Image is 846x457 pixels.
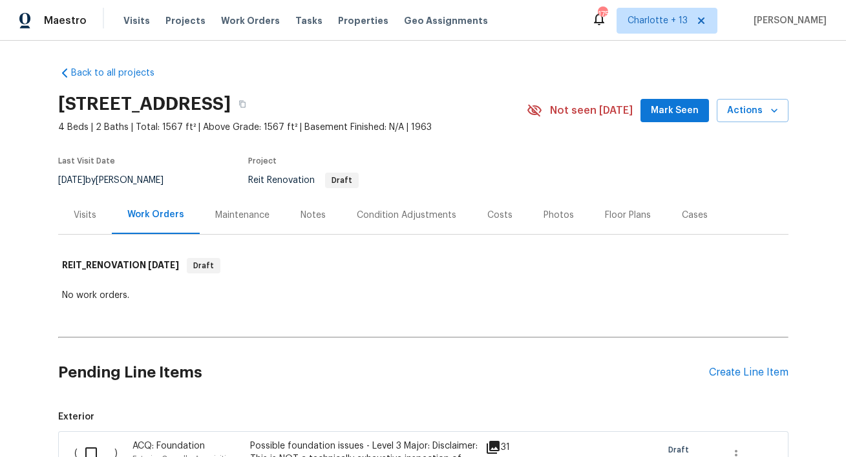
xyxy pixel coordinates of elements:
div: Costs [487,209,513,222]
a: Back to all projects [58,67,182,80]
span: Projects [165,14,206,27]
span: Maestro [44,14,87,27]
span: Geo Assignments [404,14,488,27]
span: Tasks [295,16,323,25]
span: Work Orders [221,14,280,27]
span: 4 Beds | 2 Baths | Total: 1567 ft² | Above Grade: 1567 ft² | Basement Finished: N/A | 1963 [58,121,527,134]
span: Visits [123,14,150,27]
div: by [PERSON_NAME] [58,173,179,188]
span: Project [248,157,277,165]
div: 31 [485,440,536,455]
span: Draft [188,259,219,272]
span: Actions [727,103,778,119]
div: Floor Plans [605,209,651,222]
span: Charlotte + 13 [628,14,688,27]
div: Work Orders [127,208,184,221]
button: Actions [717,99,788,123]
span: [DATE] [148,260,179,270]
div: 175 [598,8,607,21]
span: ACQ: Foundation [132,441,205,451]
span: Mark Seen [651,103,699,119]
div: Condition Adjustments [357,209,456,222]
div: No work orders. [62,289,785,302]
span: Reit Renovation [248,176,359,185]
div: Maintenance [215,209,270,222]
span: [PERSON_NAME] [748,14,827,27]
span: [DATE] [58,176,85,185]
span: Not seen [DATE] [550,104,633,117]
div: Cases [682,209,708,222]
h6: REIT_RENOVATION [62,258,179,273]
h2: Pending Line Items [58,343,709,403]
button: Copy Address [231,92,254,116]
span: Properties [338,14,388,27]
span: Last Visit Date [58,157,115,165]
h2: [STREET_ADDRESS] [58,98,231,111]
div: Visits [74,209,96,222]
span: Draft [668,443,694,456]
button: Mark Seen [640,99,709,123]
div: Photos [544,209,574,222]
div: Create Line Item [709,367,788,379]
div: REIT_RENOVATION [DATE]Draft [58,245,788,286]
div: Notes [301,209,326,222]
span: Exterior [58,410,788,423]
span: Draft [326,176,357,184]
